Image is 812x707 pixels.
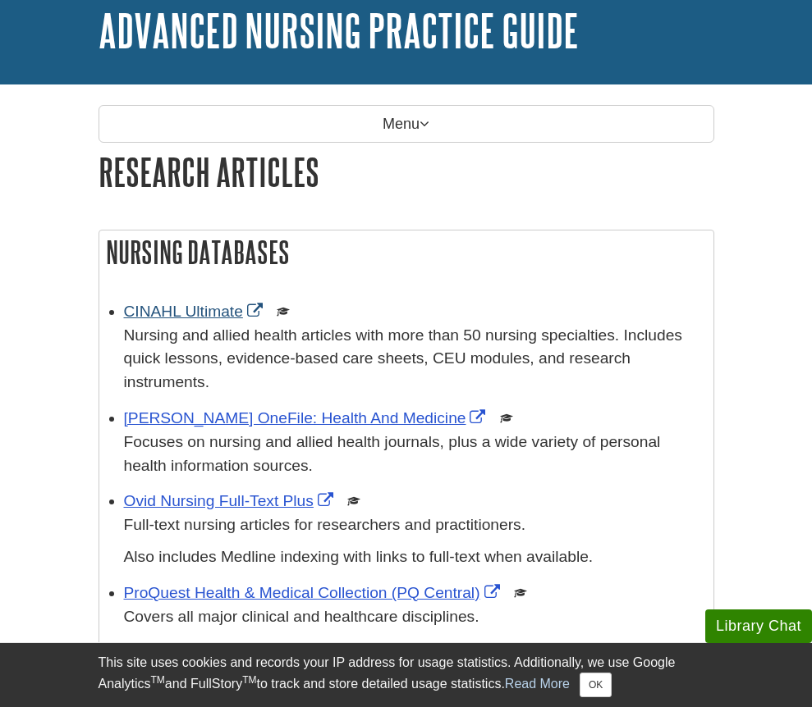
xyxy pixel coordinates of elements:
[580,673,612,697] button: Close
[124,584,504,601] a: Link opens in new window
[124,324,705,395] p: Nursing and allied health articles with more than 50 nursing specialties. Includes quick lessons,...
[505,677,570,691] a: Read More
[124,492,337,509] a: Link opens in new window
[99,230,713,274] h2: Nursing Databases
[124,605,705,629] p: Covers all major clinical and healthcare disciplines.
[99,151,714,193] h1: Research Articles
[124,409,490,426] a: Link opens in new window
[514,586,527,600] img: Scholarly or Peer Reviewed
[705,609,812,643] button: Library Chat
[124,545,705,569] p: Also includes Medline indexing with links to full-text when available.
[242,674,256,686] sup: TM
[151,674,165,686] sup: TM
[347,495,360,508] img: Scholarly or Peer Reviewed
[500,412,513,425] img: Scholarly or Peer Reviewed
[124,513,705,537] p: Full-text nursing articles for researchers and practitioners.
[124,303,267,320] a: Link opens in new window
[99,653,714,697] div: This site uses cookies and records your IP address for usage statistics. Additionally, we use Goo...
[99,105,714,143] p: Menu
[124,431,705,478] p: Focuses on nursing and allied health journals, plus a wide variety of personal health information...
[277,305,290,318] img: Scholarly or Peer Reviewed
